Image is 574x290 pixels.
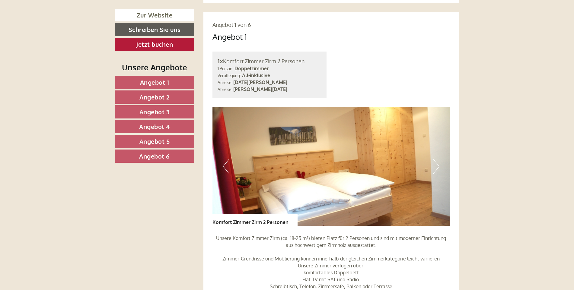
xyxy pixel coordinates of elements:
[433,159,439,174] button: Next
[218,57,223,65] b: 1x
[212,107,450,226] img: image
[218,80,232,85] small: Anreise:
[212,214,298,226] div: Komfort Zimmer Zirm 2 Personen
[139,93,170,101] span: Angebot 2
[108,5,130,15] div: [DATE]
[139,137,170,145] span: Angebot 5
[212,21,251,28] span: Angebot 1 von 6
[234,65,269,71] b: Doppelzimmer
[139,108,170,116] span: Angebot 3
[233,79,287,85] b: [DATE][PERSON_NAME]
[218,87,232,92] small: Abreise:
[139,152,170,160] span: Angebot 6
[218,57,322,65] div: Komfort Zimmer Zirm 2 Personen
[115,9,194,21] a: Zur Website
[242,72,270,78] b: All-inklusive
[115,38,194,51] a: Jetzt buchen
[223,159,229,174] button: Previous
[139,123,170,131] span: Angebot 4
[233,86,287,92] b: [PERSON_NAME][DATE]
[115,61,194,73] div: Unsere Angebote
[9,17,97,22] div: Berghotel Alpenrast
[218,73,241,78] small: Verpflegung:
[197,156,238,169] button: Senden
[212,31,247,42] div: Angebot 1
[5,16,100,35] div: Guten Tag, wie können wir Ihnen helfen?
[115,23,194,36] a: Schreiben Sie uns
[140,78,169,86] span: Angebot 1
[218,66,233,71] small: 1 Person:
[9,29,97,33] small: 15:33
